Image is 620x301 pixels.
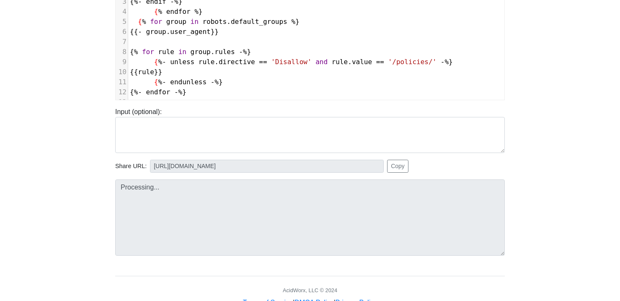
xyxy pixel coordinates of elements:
span: directive [219,58,255,66]
span: robots [202,18,227,26]
span: {{ . }} [130,28,219,36]
span: Share URL: [115,162,147,171]
span: rule [158,48,174,56]
div: Input (optional): [109,107,511,153]
span: == [376,58,384,66]
span: == [259,58,267,66]
span: group [191,48,211,56]
div: 10 [116,67,128,77]
div: 8 [116,47,128,57]
span: } [130,78,223,86]
span: and [315,58,328,66]
span: user_agent [170,28,210,36]
span: %- [134,88,142,96]
span: % [194,8,199,16]
span: } [130,8,203,16]
span: -% [239,48,247,56]
span: for [150,18,162,26]
span: group [146,28,166,36]
span: in [178,48,186,56]
div: 6 [116,27,128,37]
span: % [134,48,138,56]
span: % [142,18,146,26]
div: 12 [116,87,128,97]
div: 5 [116,17,128,27]
button: Copy [387,160,408,173]
span: { . } [130,48,251,56]
span: . . } [130,58,453,66]
span: - [138,28,142,36]
span: value [352,58,372,66]
span: unless [170,58,194,66]
input: No share available yet [150,160,384,173]
span: in [191,18,199,26]
div: 13 [116,97,128,107]
span: {{ }} [130,68,162,76]
span: rule [138,68,154,76]
div: 4 [116,7,128,17]
span: endunless [170,78,207,86]
div: 11 [116,77,128,87]
span: -% [441,58,449,66]
span: '/policies/' [388,58,437,66]
span: -% [174,88,182,96]
div: 7 [116,37,128,47]
span: endfor [146,88,170,96]
span: rule [332,58,348,66]
span: { [154,58,158,66]
div: 9 [116,57,128,67]
span: rule [199,58,215,66]
span: { [138,18,142,26]
span: %- [158,78,166,86]
span: { [154,78,158,86]
span: default_groups [231,18,287,26]
span: rules [214,48,235,56]
span: . } [130,18,300,26]
span: group [166,18,186,26]
span: endfor [166,8,191,16]
span: for [142,48,154,56]
span: { } [130,88,186,96]
span: { [154,8,158,16]
span: %- [158,58,166,66]
span: % [158,8,162,16]
div: AcidWorx, LLC © 2024 [283,286,337,294]
span: 'Disallow' [271,58,311,66]
span: % [291,18,295,26]
span: -% [211,78,219,86]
